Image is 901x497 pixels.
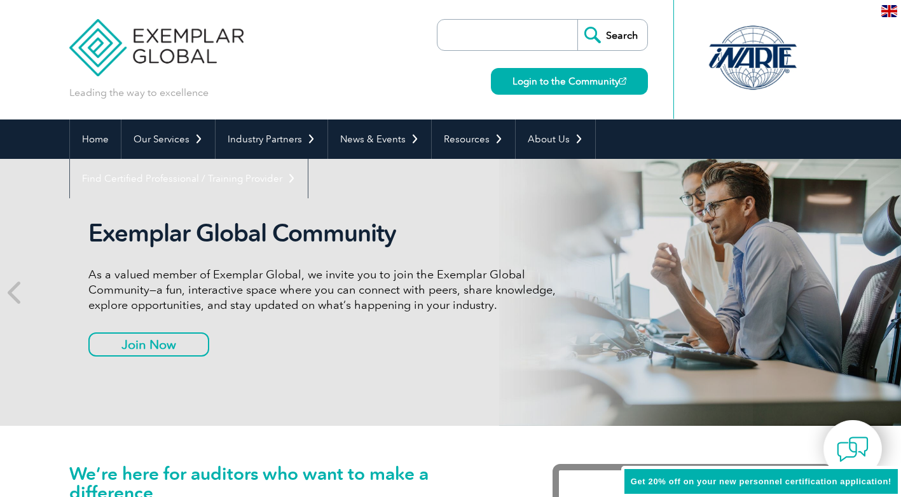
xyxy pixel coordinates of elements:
[577,20,647,50] input: Search
[88,332,209,357] a: Join Now
[70,159,308,198] a: Find Certified Professional / Training Provider
[216,119,327,159] a: Industry Partners
[121,119,215,159] a: Our Services
[88,219,565,248] h2: Exemplar Global Community
[619,78,626,85] img: open_square.png
[491,68,648,95] a: Login to the Community
[70,119,121,159] a: Home
[432,119,515,159] a: Resources
[328,119,431,159] a: News & Events
[69,86,209,100] p: Leading the way to excellence
[837,433,869,465] img: contact-chat.png
[631,477,891,486] span: Get 20% off on your new personnel certification application!
[881,5,897,17] img: en
[516,119,595,159] a: About Us
[88,267,565,313] p: As a valued member of Exemplar Global, we invite you to join the Exemplar Global Community—a fun,...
